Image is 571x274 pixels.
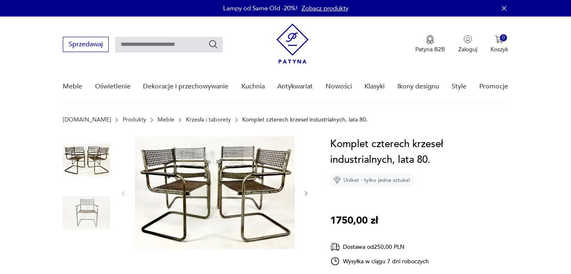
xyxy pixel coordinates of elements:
[458,35,477,53] button: Zaloguj
[326,71,352,102] a: Nowości
[330,256,429,266] div: Wysyłka w ciągu 7 dni roboczych
[330,242,429,252] div: Dostawa od 250,00 PLN
[458,45,477,53] p: Zaloguj
[333,176,341,184] img: Ikona diamentu
[330,174,414,186] div: Unikat - tylko jedna sztuka!
[452,71,466,102] a: Style
[364,71,385,102] a: Klasyki
[415,45,445,53] p: Patyna B2B
[223,4,297,12] p: Lampy od Same Old -20%!
[490,45,508,53] p: Koszyk
[464,35,472,43] img: Ikonka użytkownika
[63,42,109,48] a: Sprzedawaj
[242,117,368,123] p: Komplet czterech krzeseł industrialnych, lata 80.
[415,35,445,53] a: Ikona medaluPatyna B2B
[186,117,231,123] a: Krzesła i taborety
[241,71,265,102] a: Kuchnia
[63,117,111,123] a: [DOMAIN_NAME]
[330,242,340,252] img: Ikona dostawy
[63,71,82,102] a: Meble
[415,35,445,53] button: Patyna B2B
[330,213,378,229] p: 1750,00 zł
[302,4,348,12] a: Zobacz produkty
[208,39,218,49] button: Szukaj
[397,71,439,102] a: Ikony designu
[63,37,109,52] button: Sprzedawaj
[157,117,174,123] a: Meble
[63,136,110,183] img: Zdjęcie produktu Komplet czterech krzeseł industrialnych, lata 80.
[123,117,146,123] a: Produkty
[276,24,309,64] img: Patyna - sklep z meblami i dekoracjami vintage
[490,35,508,53] button: 0Koszyk
[135,136,295,249] img: Zdjęcie produktu Komplet czterech krzeseł industrialnych, lata 80.
[95,71,131,102] a: Oświetlenie
[500,34,507,41] div: 0
[495,35,503,43] img: Ikona koszyka
[143,71,228,102] a: Dekoracje i przechowywanie
[426,35,434,44] img: Ikona medalu
[479,71,508,102] a: Promocje
[277,71,313,102] a: Antykwariat
[63,189,110,236] img: Zdjęcie produktu Komplet czterech krzeseł industrialnych, lata 80.
[330,136,508,168] h1: Komplet czterech krzeseł industrialnych, lata 80.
